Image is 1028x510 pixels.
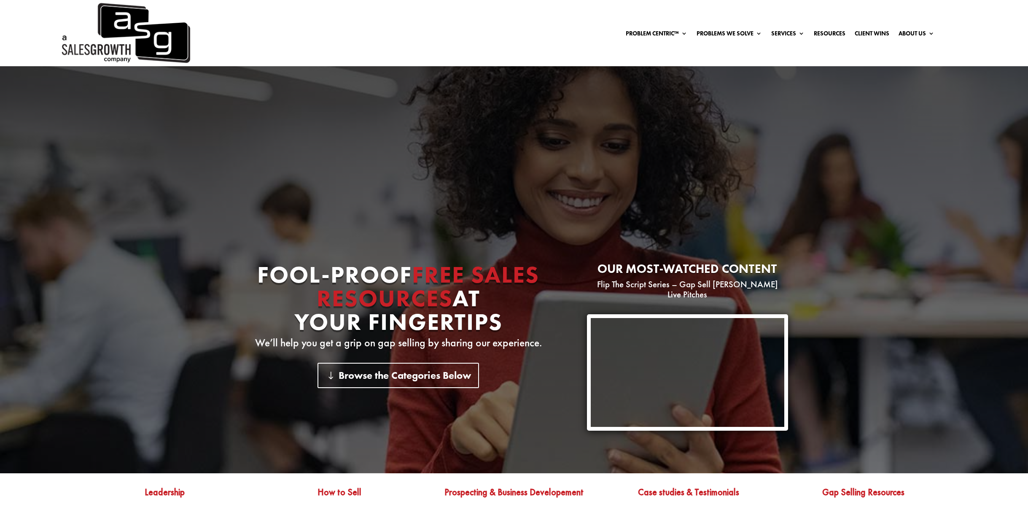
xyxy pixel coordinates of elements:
[771,30,805,40] a: Services
[855,30,889,40] a: Client Wins
[899,30,934,40] a: About Us
[697,30,762,40] a: Problems We Solve
[317,259,540,313] span: Free Sales Resources
[240,338,557,348] p: We’ll help you get a grip on gap selling by sharing our experience.
[814,30,845,40] a: Resources
[626,30,687,40] a: Problem Centric™
[587,279,788,300] p: Flip The Script Series – Gap Sell [PERSON_NAME] Live Pitches
[318,363,479,388] a: Browse the Categories Below
[240,263,557,338] h1: Fool-proof At Your Fingertips
[587,263,788,279] h2: Our most-watched content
